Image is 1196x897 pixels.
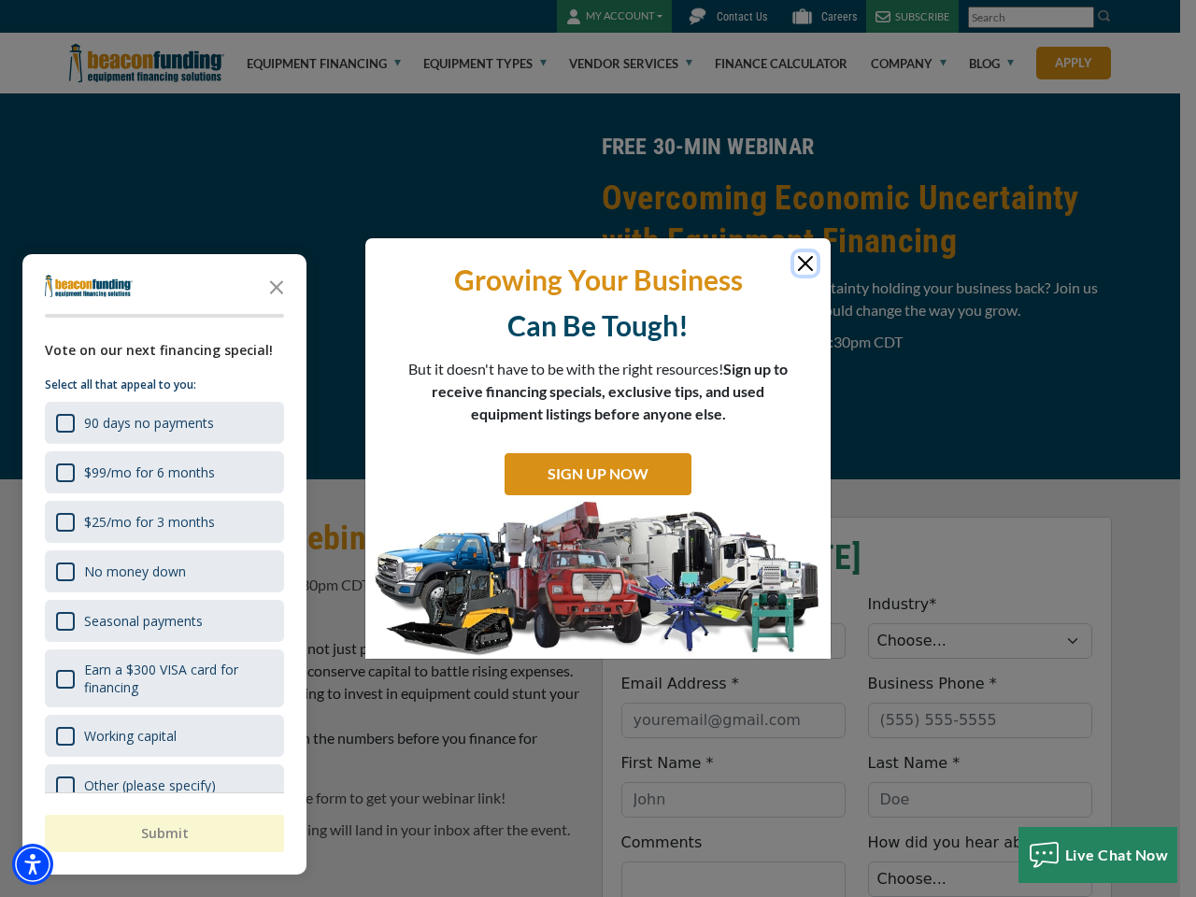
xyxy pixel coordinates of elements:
[45,451,284,493] div: $99/mo for 6 months
[84,661,273,696] div: Earn a $300 VISA card for financing
[45,649,284,707] div: Earn a $300 VISA card for financing
[407,358,789,425] p: But it doesn't have to be with the right resources!
[84,414,214,432] div: 90 days no payments
[84,513,215,531] div: $25/mo for 3 months
[45,501,284,543] div: $25/mo for 3 months
[1065,846,1169,863] span: Live Chat Now
[45,715,284,757] div: Working capital
[84,463,215,481] div: $99/mo for 6 months
[258,267,295,305] button: Close the survey
[84,727,177,745] div: Working capital
[505,453,691,495] a: SIGN UP NOW
[12,844,53,885] div: Accessibility Menu
[45,764,284,806] div: Other (please specify)
[794,252,817,275] button: Close
[45,275,133,297] img: Company logo
[45,550,284,592] div: No money down
[84,776,216,794] div: Other (please specify)
[379,262,817,298] p: Growing Your Business
[45,402,284,444] div: 90 days no payments
[1018,827,1178,883] button: Live Chat Now
[432,360,788,422] span: Sign up to receive financing specials, exclusive tips, and used equipment listings before anyone ...
[84,612,203,630] div: Seasonal payments
[45,600,284,642] div: Seasonal payments
[84,562,186,580] div: No money down
[379,307,817,344] p: Can Be Tough!
[22,254,306,875] div: Survey
[45,815,284,852] button: Submit
[45,340,284,361] div: Vote on our next financing special!
[365,500,831,659] img: SIGN UP NOW
[45,376,284,394] p: Select all that appeal to you:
